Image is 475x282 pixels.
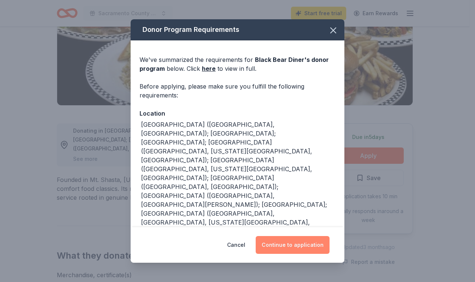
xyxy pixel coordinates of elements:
[140,55,335,73] div: We've summarized the requirements for below. Click to view in full.
[140,82,335,100] div: Before applying, please make sure you fulfill the following requirements:
[256,236,330,254] button: Continue to application
[202,64,216,73] a: here
[140,109,335,118] div: Location
[227,236,245,254] button: Cancel
[131,19,344,40] div: Donor Program Requirements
